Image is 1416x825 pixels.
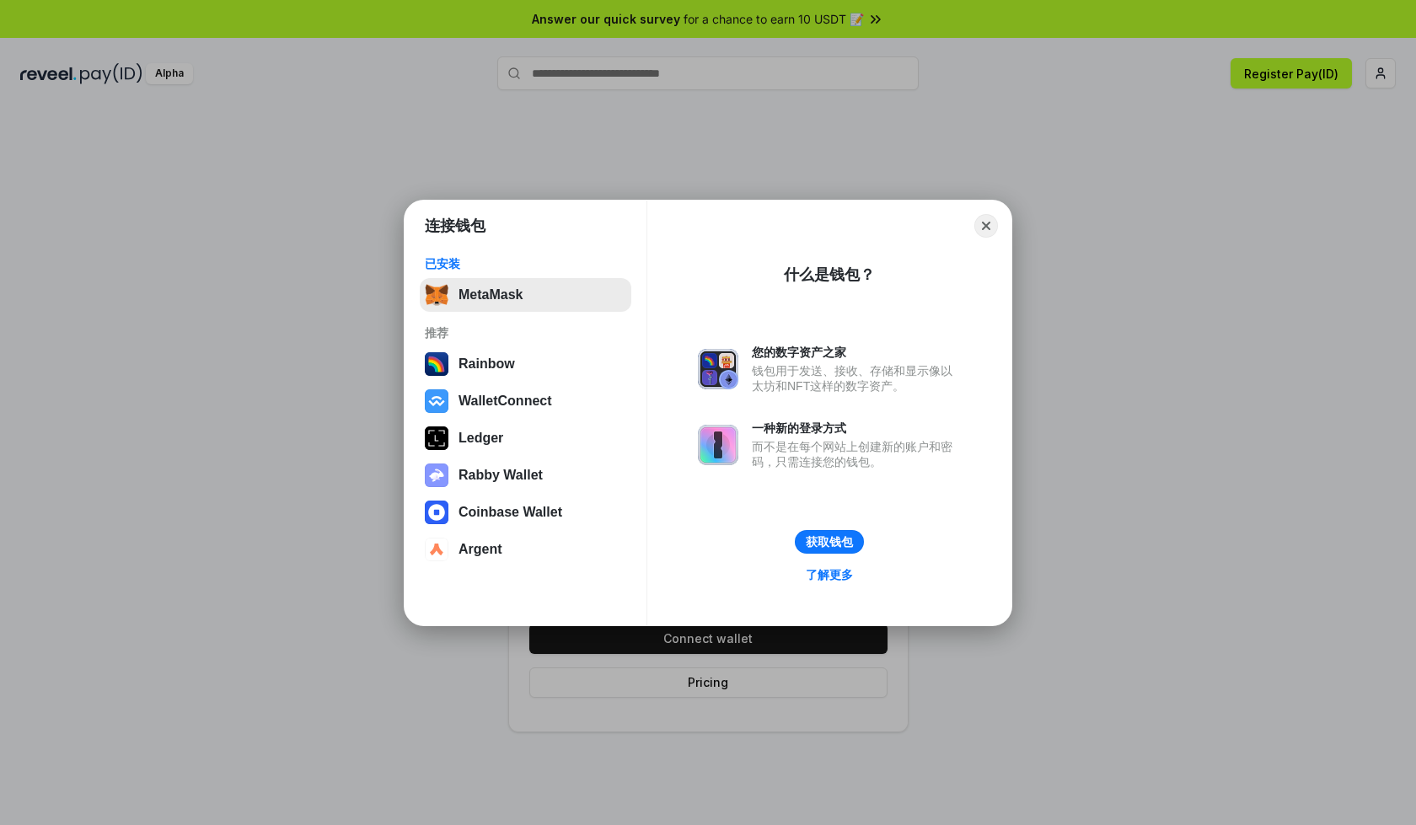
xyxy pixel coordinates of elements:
[752,421,961,436] div: 一种新的登录方式
[752,363,961,394] div: 钱包用于发送、接收、存储和显示像以太坊和NFT这样的数字资产。
[420,533,631,566] button: Argent
[698,425,738,465] img: svg+xml,%3Csvg%20xmlns%3D%22http%3A%2F%2Fwww.w3.org%2F2000%2Fsvg%22%20fill%3D%22none%22%20viewBox...
[459,468,543,483] div: Rabby Wallet
[459,431,503,446] div: Ledger
[425,325,626,340] div: 推荐
[425,463,448,487] img: svg+xml,%3Csvg%20xmlns%3D%22http%3A%2F%2Fwww.w3.org%2F2000%2Fsvg%22%20fill%3D%22none%22%20viewBox...
[459,287,523,303] div: MetaMask
[974,214,998,238] button: Close
[752,439,961,469] div: 而不是在每个网站上创建新的账户和密码，只需连接您的钱包。
[425,538,448,561] img: svg+xml,%3Csvg%20width%3D%2228%22%20height%3D%2228%22%20viewBox%3D%220%200%2028%2028%22%20fill%3D...
[459,542,502,557] div: Argent
[752,345,961,360] div: 您的数字资产之家
[425,389,448,413] img: svg+xml,%3Csvg%20width%3D%2228%22%20height%3D%2228%22%20viewBox%3D%220%200%2028%2028%22%20fill%3D...
[795,530,864,554] button: 获取钱包
[459,505,562,520] div: Coinbase Wallet
[420,421,631,455] button: Ledger
[806,567,853,582] div: 了解更多
[425,216,485,236] h1: 连接钱包
[806,534,853,549] div: 获取钱包
[459,356,515,372] div: Rainbow
[420,496,631,529] button: Coinbase Wallet
[425,501,448,524] img: svg+xml,%3Csvg%20width%3D%2228%22%20height%3D%2228%22%20viewBox%3D%220%200%2028%2028%22%20fill%3D...
[796,564,863,586] a: 了解更多
[698,349,738,389] img: svg+xml,%3Csvg%20xmlns%3D%22http%3A%2F%2Fwww.w3.org%2F2000%2Fsvg%22%20fill%3D%22none%22%20viewBox...
[425,256,626,271] div: 已安装
[425,426,448,450] img: svg+xml,%3Csvg%20xmlns%3D%22http%3A%2F%2Fwww.w3.org%2F2000%2Fsvg%22%20width%3D%2228%22%20height%3...
[784,265,875,285] div: 什么是钱包？
[425,352,448,376] img: svg+xml,%3Csvg%20width%3D%22120%22%20height%3D%22120%22%20viewBox%3D%220%200%20120%20120%22%20fil...
[420,347,631,381] button: Rainbow
[420,458,631,492] button: Rabby Wallet
[420,278,631,312] button: MetaMask
[459,394,552,409] div: WalletConnect
[425,283,448,307] img: svg+xml,%3Csvg%20fill%3D%22none%22%20height%3D%2233%22%20viewBox%3D%220%200%2035%2033%22%20width%...
[420,384,631,418] button: WalletConnect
